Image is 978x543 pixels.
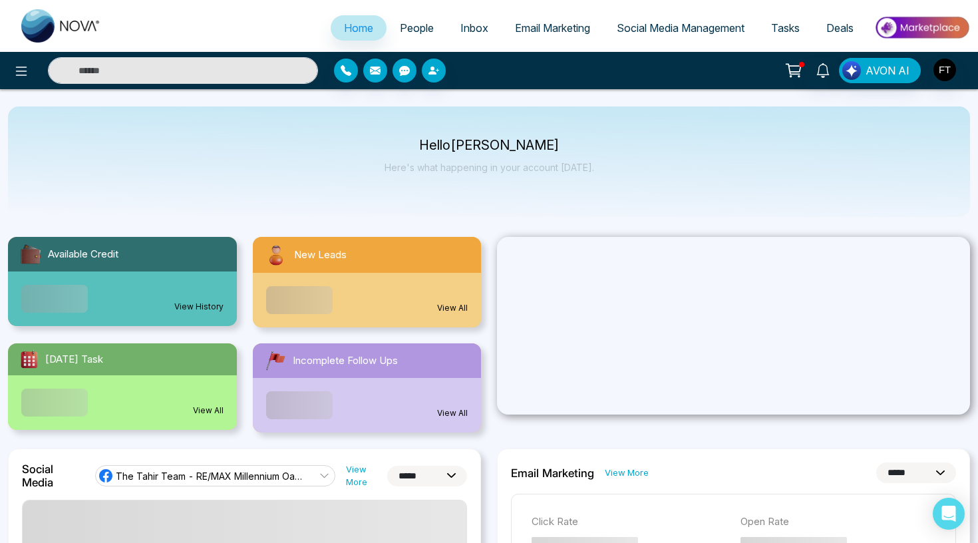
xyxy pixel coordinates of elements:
[387,15,447,41] a: People
[263,349,287,373] img: followUps.svg
[603,15,758,41] a: Social Media Management
[437,407,468,419] a: View All
[385,162,594,173] p: Here's what happening in your account [DATE].
[771,21,800,35] span: Tasks
[400,21,434,35] span: People
[502,15,603,41] a: Email Marketing
[515,21,590,35] span: Email Marketing
[45,352,103,367] span: [DATE] Task
[933,498,965,530] div: Open Intercom Messenger
[263,242,289,268] img: newLeads.svg
[344,21,373,35] span: Home
[460,21,488,35] span: Inbox
[447,15,502,41] a: Inbox
[331,15,387,41] a: Home
[511,466,594,480] h2: Email Marketing
[437,302,468,314] a: View All
[193,405,224,417] a: View All
[21,9,101,43] img: Nova CRM Logo
[617,21,744,35] span: Social Media Management
[19,349,40,370] img: todayTask.svg
[532,514,727,530] p: Click Rate
[874,13,970,43] img: Market-place.gif
[346,463,387,488] a: View More
[245,343,490,433] a: Incomplete Follow UpsView All
[385,140,594,151] p: Hello [PERSON_NAME]
[740,514,936,530] p: Open Rate
[839,58,921,83] button: AVON AI
[758,15,813,41] a: Tasks
[174,301,224,313] a: View History
[48,247,118,262] span: Available Credit
[842,61,861,80] img: Lead Flow
[933,59,956,81] img: User Avatar
[605,466,649,479] a: View More
[293,353,398,369] span: Incomplete Follow Ups
[866,63,909,79] span: AVON AI
[813,15,867,41] a: Deals
[294,248,347,263] span: New Leads
[19,242,43,266] img: availableCredit.svg
[22,462,84,489] h2: Social Media
[116,470,305,482] span: The Tahir Team - RE/MAX Millennium Oakville
[245,237,490,327] a: New LeadsView All
[826,21,854,35] span: Deals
